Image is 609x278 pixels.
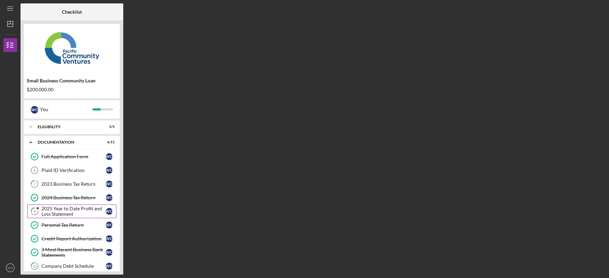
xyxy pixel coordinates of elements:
b: Checklist [62,9,82,15]
div: W O [106,208,113,215]
div: W O [106,235,113,242]
div: Company Debt Schedule [41,263,106,269]
div: W O [106,153,113,160]
div: 6 / 11 [102,140,115,144]
button: WO [3,261,17,275]
div: Full Application Form [41,154,106,159]
div: 2025 Year to Date Profit and Loss Statement [41,206,106,217]
text: WO [8,266,13,270]
a: 92025 Year to Date Profit and Loss StatementWO [27,204,116,218]
div: W O [106,222,113,228]
a: 72023 Business Tax ReturnWO [27,177,116,191]
div: You [40,104,92,115]
a: 3 Most Recent Business Bank StatementsWO [27,246,116,259]
div: Credit Report Authorization [41,236,106,241]
tspan: 7 [34,182,36,186]
div: W O [106,194,113,201]
div: Small Business Community Loan [27,78,117,83]
tspan: 9 [34,209,36,214]
div: W O [106,181,113,187]
div: 2023 Business Tax Return [41,181,106,187]
div: 3 Most Recent Business Bank Statements [41,247,106,258]
div: W O [106,249,113,256]
div: W O [31,106,38,114]
img: Product logo [24,27,120,68]
a: Full Application FormWO [27,150,116,163]
tspan: 6 [34,168,36,172]
div: 5 / 5 [102,125,115,129]
div: $200,000.00 [27,87,117,92]
div: 2024 Business Tax Return [41,195,106,200]
div: Plaid ID Verification [41,168,106,173]
a: Personal Tax ReturnWO [27,218,116,232]
div: Documentation [38,140,98,144]
a: 2024 Business Tax ReturnWO [27,191,116,204]
div: Personal Tax Return [41,222,106,228]
div: W O [106,167,113,174]
a: 13Company Debt ScheduleWO [27,259,116,273]
div: W O [106,263,113,269]
div: Eligibility [38,125,98,129]
tspan: 13 [33,264,37,268]
a: 6Plaid ID VerificationWO [27,163,116,177]
a: Credit Report AuthorizationWO [27,232,116,246]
